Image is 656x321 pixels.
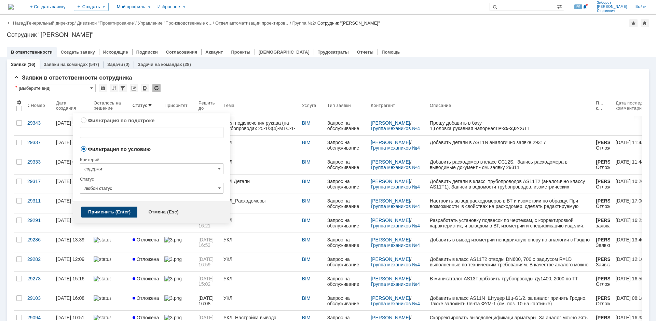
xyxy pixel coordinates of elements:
div: [DATE] 13:46 [616,237,644,242]
div: Создать [74,3,109,11]
div: 29273 [27,276,51,281]
div: / [215,20,292,26]
a: [DATE] 16:08 [53,291,91,310]
span: Отложена [133,276,159,281]
a: [PERSON_NAME] [371,120,410,126]
div: Статус [80,176,223,183]
a: Отложена [130,272,162,291]
div: 29317 [27,179,51,184]
th: Тема [221,95,299,116]
a: Группа механиков №4 [371,184,420,190]
a: [PERSON_NAME] [371,315,410,320]
div: [DATE] 11:44 [616,159,644,165]
img: statusbar-100 (1).png [94,276,111,281]
th: Осталось на решение [91,95,130,116]
a: Дивизион "Проектирование" [77,20,135,26]
a: 3.png [162,213,196,233]
div: Сотрудник "[PERSON_NAME]" [7,31,649,38]
div: / [138,20,216,26]
a: Запрос на обслуживание [325,116,368,135]
span: [DATE] 16:21 [199,218,215,228]
div: Запрос на обслуживание [327,295,366,306]
a: Группа механиков №4 [371,281,420,287]
div: 29286 [27,237,51,242]
a: Запрос на обслуживание [325,233,368,252]
a: 3.png [162,252,196,271]
a: Группа механиков №4 [371,145,420,151]
a: УКЛ [221,272,299,291]
a: Отчеты [357,50,374,55]
div: УКЛ [223,295,297,301]
span: [PERSON_NAME] [597,5,627,9]
a: Запрос на обслуживание [325,194,368,213]
img: 3.png [164,315,181,320]
a: 3.png [162,291,196,310]
a: Запрос на обслуживание [325,252,368,271]
a: [DATE] 15:16 [53,272,91,291]
img: statusbar-100 (1).png [94,256,111,262]
div: [DATE] 16:38 [616,315,644,320]
a: [DATE] 16:53 [196,233,221,252]
span: Отложена [133,256,159,262]
a: 29317 [25,175,53,194]
a: Запрос на обслуживание [325,175,368,194]
label: Фильтрация по подстроке [88,117,154,123]
a: Запрос на обслуживание [325,272,368,291]
a: 29343 [25,116,53,135]
img: 3.png [164,256,181,262]
a: Группа механиков №4 [371,223,420,228]
a: [DATE] 16:08 [196,291,221,310]
div: / [371,295,424,306]
div: Запрос на обслуживание [327,120,366,131]
span: Зиборов [597,1,627,5]
div: / [371,179,424,190]
div: Экспорт списка [141,84,149,92]
a: [PERSON_NAME] [371,159,410,165]
div: Последний комментарий [596,100,605,111]
div: Узел подключения рукава (на трубопроводах 25-1/3(4)-МТС-1-AS11M-N) [223,120,297,131]
div: [DATE] 16:31 [56,198,84,204]
a: Запрос на обслуживание [325,213,368,233]
a: statusbar-100 (1).png [91,252,130,271]
a: Заявки на командах [44,62,88,67]
img: 3.png [164,237,181,242]
img: statusbar-60 (1).png [94,315,111,320]
a: Запрос на обслуживание [325,136,368,155]
a: УКЛ [221,252,299,271]
a: УКЛ [221,136,299,155]
div: Тип заявки [327,103,351,108]
a: Задачи [107,62,123,67]
div: Сделать домашней страницей [641,19,649,27]
div: [DATE] 12:10 [616,256,644,262]
div: 29103 [27,295,51,301]
a: BIM [302,315,311,320]
div: Запрос на обслуживание [327,140,366,151]
a: [DATE] 11:21 [53,136,91,155]
a: Перейти на домашнюю страницу [8,4,14,10]
a: BIM [302,198,311,204]
a: 29291 [25,213,53,233]
a: statusbar-100 (1).png [91,213,130,233]
a: Управление "Производственные с… [138,20,213,26]
a: Задачи на командах [138,62,182,67]
div: / [371,218,424,228]
a: [DATE] 13:39 [53,233,91,252]
a: 29311 [25,194,53,213]
a: Создать заявку [61,50,95,55]
div: Описание [430,103,452,108]
div: Запрос на обслуживание [327,218,366,228]
div: Сортировка... [110,84,118,92]
span: Расширенный поиск [557,3,564,10]
a: BIM [302,140,311,145]
a: 3.png [162,233,196,252]
a: Узел подключения рукава (на трубопроводах 25-1/3(4)-МТС-1-AS11M-N) [221,116,299,135]
a: УКЛ Детали [221,175,299,194]
a: 29273 [25,272,53,291]
div: (16) [27,62,35,67]
img: statusbar-0 (1).png [94,295,111,301]
a: BIM [302,159,311,165]
div: УКЛ Детали [223,179,297,184]
span: 55 [574,4,582,9]
a: Группа механиков №4 [371,126,420,131]
img: 3.png [164,295,181,301]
